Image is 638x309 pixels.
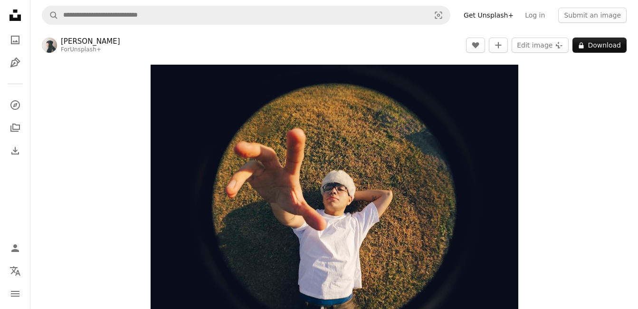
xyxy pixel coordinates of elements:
div: For [61,46,120,54]
button: Submit an image [558,8,627,23]
a: Photos [6,30,25,49]
a: [PERSON_NAME] [61,37,120,46]
a: Download History [6,141,25,160]
a: Log in / Sign up [6,239,25,258]
button: Menu [6,284,25,303]
button: Add to Collection [489,38,508,53]
button: Search Unsplash [42,6,58,24]
a: Log in [519,8,551,23]
button: Edit image [512,38,569,53]
a: Explore [6,96,25,115]
button: Like [466,38,485,53]
button: Language [6,261,25,280]
form: Find visuals sitewide [42,6,450,25]
img: Go to Evelyn Verdín's profile [42,38,57,53]
button: Download [572,38,627,53]
a: Illustrations [6,53,25,72]
a: Unsplash+ [70,46,101,53]
button: Visual search [427,6,450,24]
a: Collections [6,118,25,137]
a: Get Unsplash+ [458,8,519,23]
